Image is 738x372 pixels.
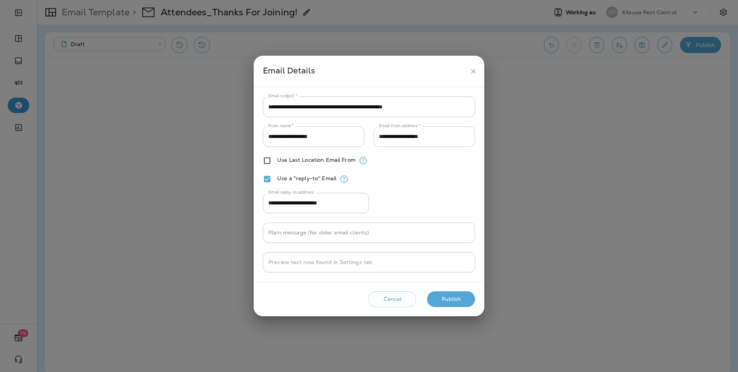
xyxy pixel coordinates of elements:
[268,189,314,195] label: Email reply-to address
[268,93,298,99] label: Email subject
[379,123,420,129] label: Email from address
[368,291,416,307] button: Cancel
[277,175,336,181] label: Use a "reply-to" Email
[466,64,480,78] button: close
[277,157,356,163] label: Use Last Location Email From
[427,291,475,307] button: Publish
[268,123,294,129] label: From name
[263,64,466,78] div: Email Details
